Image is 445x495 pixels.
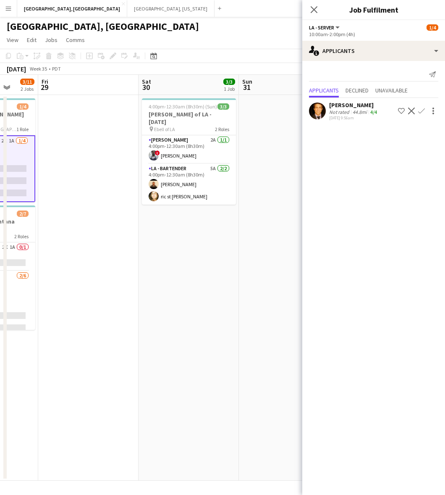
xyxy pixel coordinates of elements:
[40,82,48,92] span: 29
[52,66,61,72] div: PDT
[127,0,215,17] button: [GEOGRAPHIC_DATA], [US_STATE]
[224,86,235,92] div: 1 Job
[329,101,379,109] div: [PERSON_NAME]
[309,24,341,31] button: LA - Server
[223,79,235,85] span: 3/3
[142,111,236,126] h3: [PERSON_NAME] of LA - [DATE]
[20,79,34,85] span: 3/11
[351,109,369,115] div: 44.8mi
[329,115,379,121] div: [DATE] 9:56am
[302,4,445,15] h3: Job Fulfilment
[155,150,160,155] span: !
[17,103,29,110] span: 1/4
[149,103,217,110] span: 4:00pm-12:30am (8h30m) (Sun)
[309,24,334,31] span: LA - Server
[66,36,85,44] span: Comms
[346,87,369,93] span: Declined
[142,164,236,205] app-card-role: LA - Bartender5A2/24:00pm-12:30am (8h30m)[PERSON_NAME]ric st [PERSON_NAME]
[42,78,48,85] span: Fri
[28,66,49,72] span: Week 35
[7,36,18,44] span: View
[3,34,22,45] a: View
[242,78,252,85] span: Sun
[241,82,252,92] span: 31
[142,135,236,164] app-card-role: [PERSON_NAME]2A1/14:00pm-12:30am (8h30m)![PERSON_NAME]
[17,211,29,217] span: 2/7
[302,41,445,61] div: Applicants
[45,36,58,44] span: Jobs
[141,82,151,92] span: 30
[329,109,351,115] div: Not rated
[375,87,408,93] span: Unavailable
[427,24,438,31] span: 1/4
[21,86,34,92] div: 2 Jobs
[63,34,88,45] a: Comms
[154,126,175,132] span: Ebell of LA
[309,87,339,93] span: Applicants
[142,78,151,85] span: Sat
[42,34,61,45] a: Jobs
[142,98,236,205] app-job-card: 4:00pm-12:30am (8h30m) (Sun)3/3[PERSON_NAME] of LA - [DATE] Ebell of LA2 Roles[PERSON_NAME]2A1/14...
[215,126,229,132] span: 2 Roles
[14,233,29,240] span: 2 Roles
[370,109,377,115] app-skills-label: 4/4
[24,34,40,45] a: Edit
[16,126,29,132] span: 1 Role
[7,65,26,73] div: [DATE]
[27,36,37,44] span: Edit
[217,103,229,110] span: 3/3
[17,0,127,17] button: [GEOGRAPHIC_DATA], [GEOGRAPHIC_DATA]
[7,20,199,33] h1: [GEOGRAPHIC_DATA], [GEOGRAPHIC_DATA]
[309,31,438,37] div: 10:00am-2:00pm (4h)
